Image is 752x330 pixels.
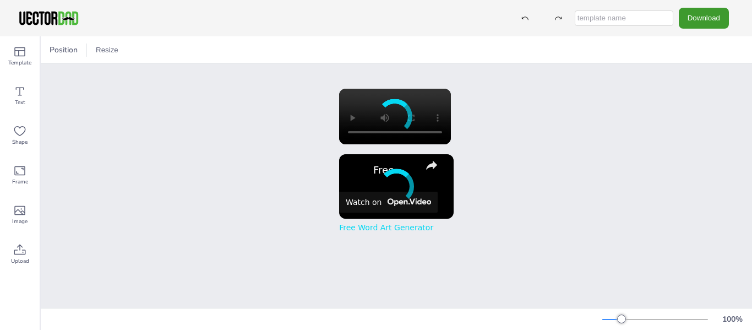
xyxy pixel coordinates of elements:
[422,155,442,175] button: share
[12,177,28,186] span: Frame
[12,138,28,147] span: Shape
[18,10,80,26] img: VectorDad-1.png
[11,257,29,266] span: Upload
[346,161,368,183] a: channel logo
[679,8,729,28] button: Download
[47,45,80,55] span: Position
[346,198,382,207] div: Watch on
[15,98,25,107] span: Text
[373,164,416,176] a: Free Word Art Generator
[384,198,431,206] img: Video channel logo
[339,223,433,232] a: Free Word Art Generator
[8,58,31,67] span: Template
[12,217,28,226] span: Image
[339,192,438,213] a: Watch on Open.Video
[719,314,745,324] div: 100 %
[91,41,123,59] button: Resize
[575,10,673,26] input: template name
